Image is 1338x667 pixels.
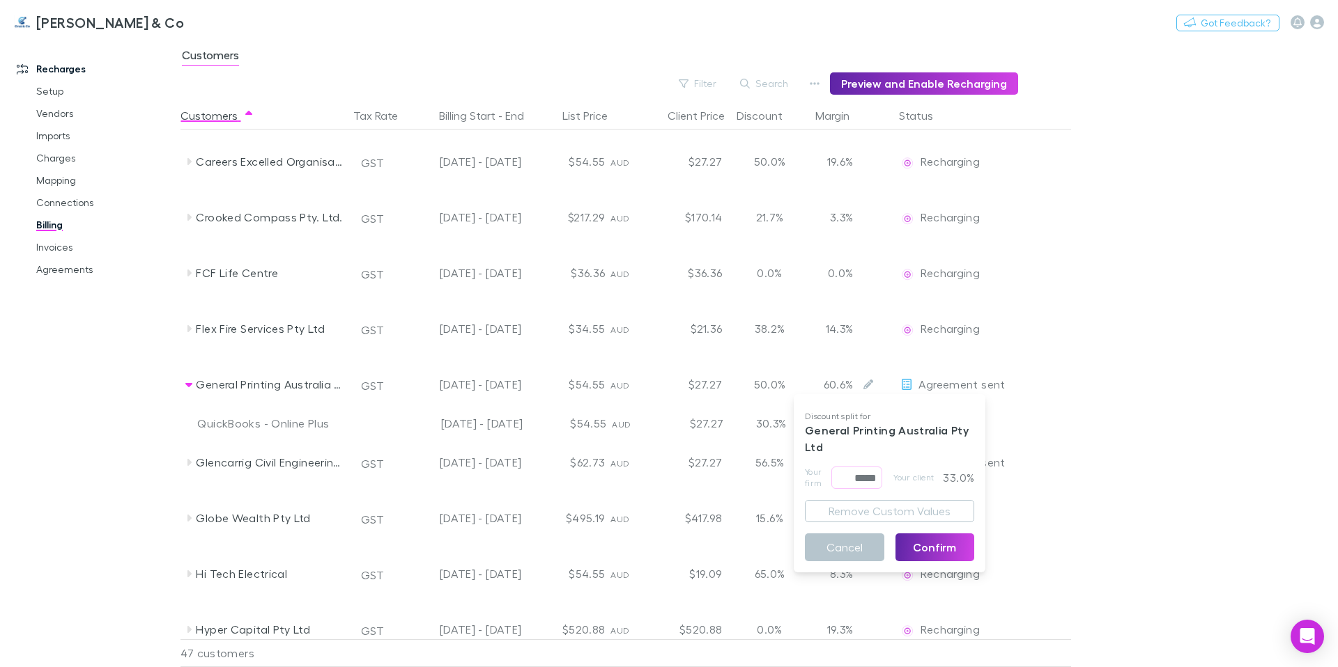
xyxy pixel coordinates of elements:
[805,411,974,422] p: Discount split for
[805,466,831,489] span: Your firm
[938,466,974,489] p: 33.0%
[893,466,934,489] span: Your client
[805,422,974,466] p: General Printing Australia Pty Ltd
[805,533,884,561] button: Cancel
[1291,620,1324,653] div: Open Intercom Messenger
[895,533,975,561] button: Confirm
[805,500,974,522] button: Remove Custom Values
